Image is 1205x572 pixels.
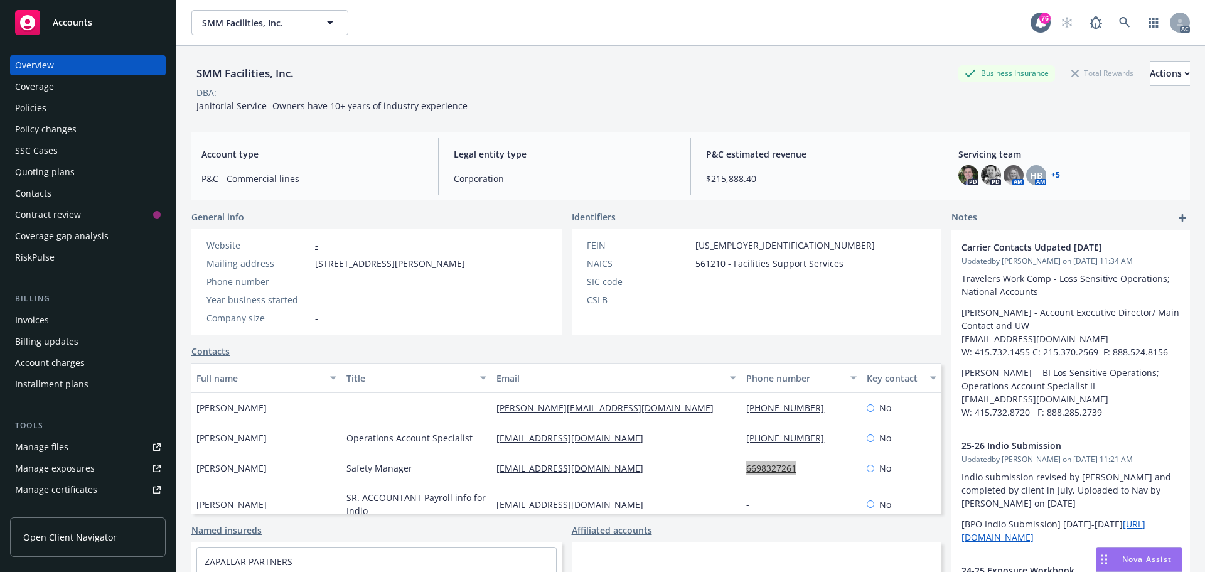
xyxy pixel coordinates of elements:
p: Travelers Work Comp - Loss Sensitive Operations; National Accounts [961,272,1180,298]
a: SSC Cases [10,141,166,161]
span: No [879,498,891,511]
div: DBA: - [196,86,220,99]
span: Updated by [PERSON_NAME] on [DATE] 11:21 AM [961,454,1180,465]
a: Coverage gap analysis [10,226,166,246]
p: [PERSON_NAME] - Account Executive Director/ Main Contact and UW [EMAIL_ADDRESS][DOMAIN_NAME] W: 4... [961,306,1180,359]
a: Report a Bug [1083,10,1108,35]
div: Contacts [15,183,51,203]
a: ZAPALLAR PARTNERS [205,556,292,568]
a: Contacts [10,183,166,203]
div: SSC Cases [15,141,58,161]
a: Named insureds [191,524,262,537]
span: Open Client Navigator [23,531,117,544]
div: Year business started [206,293,310,306]
span: No [879,401,891,414]
span: Safety Manager [346,461,412,475]
a: Contacts [191,345,230,358]
span: SMM Facilities, Inc. [202,16,311,30]
span: - [315,293,318,306]
div: Quoting plans [15,162,75,182]
a: Accounts [10,5,166,40]
a: Manage exposures [10,458,166,478]
div: NAICS [587,257,690,270]
div: Invoices [15,310,49,330]
div: Manage files [15,437,68,457]
span: - [315,311,318,325]
span: Operations Account Specialist [346,431,473,445]
a: 6698327261 [746,462,806,474]
a: Account charges [10,353,166,373]
a: Switch app [1141,10,1166,35]
div: FEIN [587,239,690,252]
div: SIC code [587,275,690,288]
p: [BPO Indio Submission] [DATE]-[DATE] [961,517,1180,544]
a: [PHONE_NUMBER] [746,402,834,414]
div: Email [496,372,722,385]
span: Accounts [53,18,92,28]
a: add [1175,210,1190,225]
a: Manage certificates [10,480,166,500]
div: Drag to move [1096,548,1112,571]
span: [PERSON_NAME] [196,431,267,445]
span: [PERSON_NAME] [196,461,267,475]
span: General info [191,210,244,224]
div: Actions [1150,62,1190,85]
button: Title [341,363,491,393]
a: Invoices [10,310,166,330]
a: Quoting plans [10,162,166,182]
button: Nova Assist [1096,547,1182,572]
span: [US_EMPLOYER_IDENTIFICATION_NUMBER] [695,239,875,252]
div: Manage claims [15,501,78,521]
div: Policies [15,98,46,118]
span: HB [1030,169,1042,182]
span: Identifiers [572,210,616,224]
a: [EMAIL_ADDRESS][DOMAIN_NAME] [496,462,653,474]
button: Key contact [862,363,941,393]
span: Account type [201,148,423,161]
span: SR. ACCOUNTANT Payroll info for Indio [346,491,486,517]
div: Billing updates [15,332,78,352]
div: SMM Facilities, Inc. [191,65,299,82]
div: Key contact [867,372,923,385]
div: Total Rewards [1065,65,1140,81]
div: Company size [206,311,310,325]
div: Mailing address [206,257,310,270]
div: Account charges [15,353,85,373]
span: Servicing team [958,148,1180,161]
a: Contract review [10,205,166,225]
div: Website [206,239,310,252]
a: Installment plans [10,374,166,394]
div: Overview [15,55,54,75]
a: Affiliated accounts [572,524,652,537]
a: Search [1112,10,1137,35]
span: [PERSON_NAME] [196,498,267,511]
a: Policies [10,98,166,118]
button: Email [491,363,741,393]
div: Coverage [15,77,54,97]
img: photo [958,165,978,185]
span: Updated by [PERSON_NAME] on [DATE] 11:34 AM [961,256,1180,267]
div: Phone number [746,372,842,385]
span: Corporation [454,172,675,185]
div: Coverage gap analysis [15,226,109,246]
span: - [346,401,350,414]
a: Overview [10,55,166,75]
img: photo [981,165,1001,185]
button: SMM Facilities, Inc. [191,10,348,35]
span: - [695,275,699,288]
span: [PERSON_NAME] [196,401,267,414]
span: - [315,275,318,288]
div: CSLB [587,293,690,306]
div: Billing [10,293,166,305]
span: No [879,431,891,445]
a: [EMAIL_ADDRESS][DOMAIN_NAME] [496,432,653,444]
div: 76 [1039,13,1051,24]
div: Policy changes [15,119,77,139]
span: [STREET_ADDRESS][PERSON_NAME] [315,257,465,270]
span: No [879,461,891,475]
div: Full name [196,372,323,385]
span: Legal entity type [454,148,675,161]
button: Actions [1150,61,1190,86]
a: +5 [1051,171,1060,179]
button: Phone number [741,363,861,393]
